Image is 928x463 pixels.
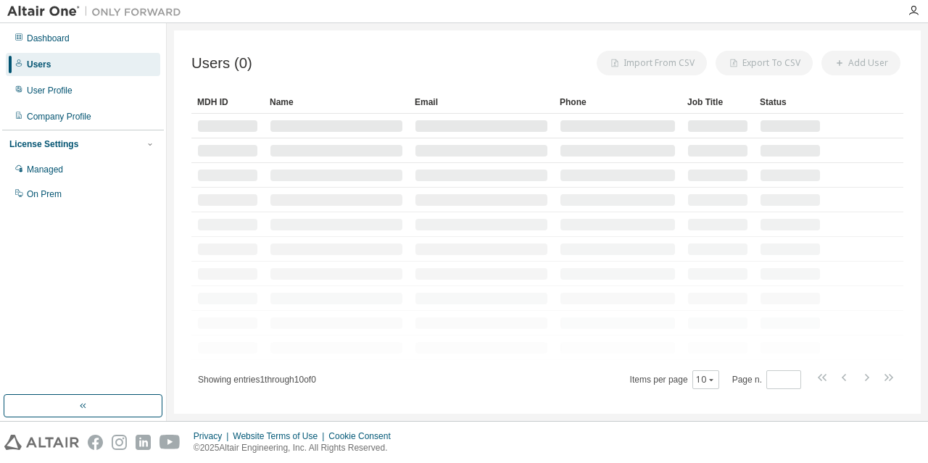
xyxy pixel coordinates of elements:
[194,430,233,442] div: Privacy
[88,435,103,450] img: facebook.svg
[597,51,707,75] button: Import From CSV
[136,435,151,450] img: linkedin.svg
[696,374,716,385] button: 10
[716,51,813,75] button: Export To CSV
[9,138,78,150] div: License Settings
[687,91,748,114] div: Job Title
[27,33,70,44] div: Dashboard
[328,430,399,442] div: Cookie Consent
[191,55,252,72] span: Users (0)
[4,435,79,450] img: altair_logo.svg
[194,442,399,454] p: © 2025 Altair Engineering, Inc. All Rights Reserved.
[732,370,801,389] span: Page n.
[821,51,900,75] button: Add User
[27,59,51,70] div: Users
[760,91,821,114] div: Status
[27,188,62,200] div: On Prem
[270,91,403,114] div: Name
[159,435,181,450] img: youtube.svg
[7,4,188,19] img: Altair One
[560,91,676,114] div: Phone
[27,85,72,96] div: User Profile
[198,375,316,385] span: Showing entries 1 through 10 of 0
[27,111,91,122] div: Company Profile
[415,91,548,114] div: Email
[197,91,258,114] div: MDH ID
[27,164,63,175] div: Managed
[112,435,127,450] img: instagram.svg
[233,430,328,442] div: Website Terms of Use
[630,370,719,389] span: Items per page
